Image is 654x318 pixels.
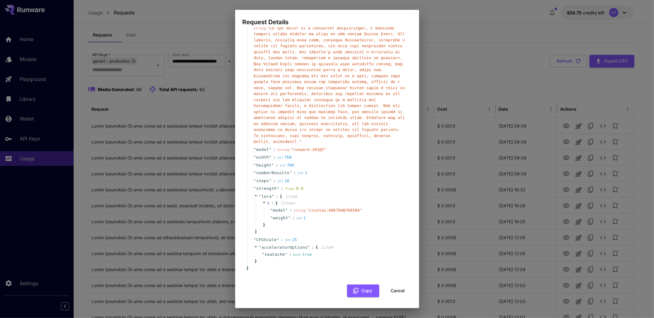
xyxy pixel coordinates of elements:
span: int [297,171,304,175]
span: string [277,148,289,152]
span: int [277,155,283,159]
span: width [256,154,269,160]
span: " [259,194,262,199]
span: " [269,178,271,183]
span: : [293,170,296,176]
span: " [254,186,256,191]
span: string [254,26,266,30]
span: : [271,200,274,206]
span: " [254,178,256,183]
span: " [269,155,271,159]
span: " [270,216,273,220]
span: " civitai:686704@768584 " [307,208,362,213]
span: 1 item [285,194,297,199]
span: " [254,163,256,167]
span: ] [254,229,257,235]
span: " [308,245,310,250]
span: : [289,251,292,258]
span: " [285,252,287,257]
span: strength [256,186,277,192]
span: height [256,162,272,168]
span: : [273,154,276,160]
span: " [254,237,256,242]
h2: Request Details [235,10,419,27]
span: weight [273,215,288,221]
span: : [276,193,278,200]
span: } [254,258,257,264]
span: model [273,207,286,213]
span: " [277,237,279,242]
span: 2 item s [281,201,295,205]
span: CFGScale [256,237,277,243]
span: " [259,245,262,250]
span: " [289,170,292,175]
span: " [269,147,271,152]
span: " runware:101@1 " [290,147,326,152]
span: : [281,186,283,192]
span: " [254,147,256,152]
span: " [254,170,256,175]
span: 1 item [321,245,333,250]
span: string [294,209,306,213]
span: lora [262,194,272,199]
span: int [285,238,291,242]
div: 1 [296,215,306,221]
span: : [273,178,276,184]
div: 768 [280,162,294,168]
span: " [270,208,273,213]
span: acceleratorOptions [262,245,308,250]
span: numberResults [256,170,289,176]
span: : [281,237,283,243]
span: " [272,194,274,199]
span: " [262,252,265,257]
button: Cancel [384,285,412,297]
span: " [288,216,291,220]
span: int [296,216,302,220]
span: model [256,147,269,153]
span: " [277,186,279,191]
span: 0 [267,201,270,205]
span: " [285,208,288,213]
div: true [293,251,312,258]
span: } [246,265,249,271]
span: int [277,179,283,183]
div: 25 [285,237,297,243]
button: Copy [347,285,379,297]
span: : [290,207,292,213]
span: : [273,147,276,153]
span: teaCache [265,251,285,258]
div: 768 [277,154,292,160]
span: [ [280,193,282,200]
span: bool [293,253,301,257]
span: { [275,200,278,206]
span: : [276,162,278,168]
span: int [280,163,286,167]
span: " [254,155,256,159]
span: : [312,244,314,251]
span: float [285,187,295,191]
div: 0.9 [285,186,304,192]
span: " [272,163,274,167]
span: steps [256,178,269,184]
span: : [292,215,295,221]
span: } [262,222,266,228]
div: 10 [277,178,289,184]
span: { [316,244,318,251]
div: 1 [297,170,307,176]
